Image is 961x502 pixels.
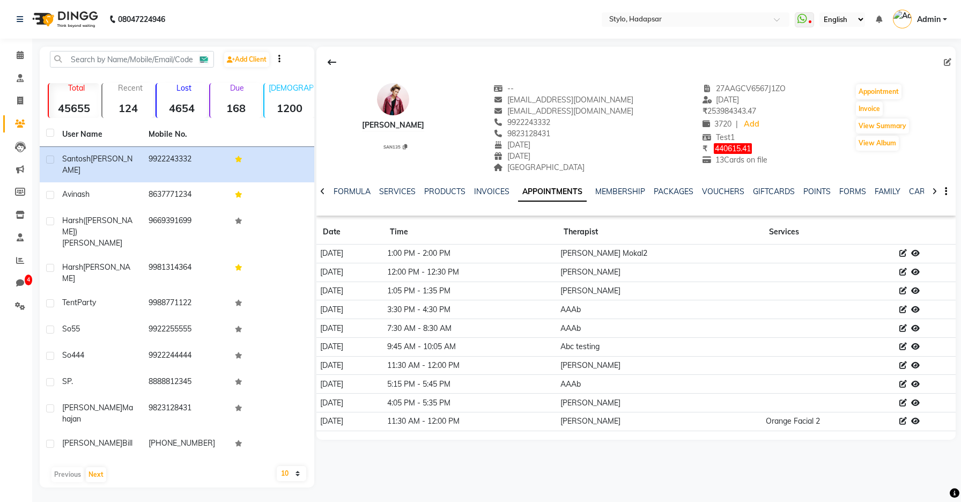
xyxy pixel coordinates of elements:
p: Recent [107,83,153,93]
a: POINTS [803,187,831,196]
a: GIFTCARDS [753,187,795,196]
a: PACKAGES [654,187,693,196]
span: Harsh [62,262,83,272]
td: [DATE] [316,300,383,319]
td: [DATE] [316,394,383,412]
span: [PERSON_NAME] [62,238,122,248]
a: VOUCHERS [702,187,744,196]
img: logo [27,4,101,34]
td: [PHONE_NUMBER] [142,431,228,457]
p: Lost [161,83,207,93]
button: Invoice [856,101,883,116]
td: [PERSON_NAME] [557,356,763,375]
span: [PERSON_NAME] [62,154,132,175]
td: [DATE] [316,319,383,338]
a: CARDS [909,187,935,196]
td: [PERSON_NAME] Mokal2 [557,245,763,263]
strong: 168 [210,101,261,115]
a: FORMS [839,187,866,196]
span: ₹ [703,144,707,153]
td: AAAb [557,300,763,319]
span: 27AAGCV6567J1ZO [703,84,786,93]
strong: 1200 [264,101,315,115]
img: Admin [893,10,912,28]
td: [DATE] [316,245,383,263]
strong: 4654 [157,101,207,115]
td: 9922255555 [142,317,228,343]
span: [DATE] [493,151,530,161]
span: 440615.41 [714,143,752,154]
span: Tent [62,298,77,307]
td: 12:00 PM - 12:30 PM [383,263,557,282]
p: [DEMOGRAPHIC_DATA] [269,83,315,93]
div: SAN135 [366,143,424,150]
td: 1:05 PM - 1:35 PM [383,282,557,300]
td: 11:30 AM - 12:00 PM [383,412,557,431]
td: [DATE] [316,337,383,356]
td: [DATE] [316,263,383,282]
span: [PERSON_NAME] [62,262,130,283]
strong: 45655 [49,101,99,115]
span: [PERSON_NAME] [62,403,122,412]
td: 9922243332 [142,147,228,182]
span: SP [62,376,71,386]
td: [DATE] [316,375,383,394]
span: 13 Cards on file [703,155,767,165]
td: 4:05 PM - 5:35 PM [383,394,557,412]
th: Date [316,220,383,245]
button: Appointment [856,84,901,99]
input: Search by Name/Mobile/Email/Code [50,51,214,68]
td: AAAb [557,375,763,394]
a: APPOINTMENTS [518,182,587,202]
th: User Name [56,122,142,147]
div: Back to Client [321,52,343,72]
p: Due [212,83,261,93]
td: 9981314364 [142,255,228,291]
td: 9669391699 [142,209,228,255]
strong: 124 [102,101,153,115]
span: | [736,119,738,130]
a: FORMULA [334,187,371,196]
td: Orange Facial 2 [763,412,896,431]
td: [PERSON_NAME] [557,282,763,300]
td: 8888812345 [142,370,228,396]
span: So [62,350,71,360]
a: MEMBERSHIP [595,187,645,196]
span: Admin [917,14,941,25]
a: SERVICES [379,187,416,196]
span: [DATE] [703,95,740,105]
a: INVOICES [474,187,509,196]
span: harsh([PERSON_NAME]) [62,216,132,237]
span: bill [122,438,132,448]
td: [PERSON_NAME] [557,394,763,412]
th: Mobile No. [142,122,228,147]
a: 4 [3,275,29,292]
div: [PERSON_NAME] [362,120,424,131]
span: 444 [71,350,84,360]
button: View Album [856,136,899,151]
span: 9922243332 [493,117,550,127]
td: 11:30 AM - 12:00 PM [383,356,557,375]
span: [EMAIL_ADDRESS][DOMAIN_NAME] [493,106,633,116]
td: AAAb [557,319,763,338]
td: 9988771122 [142,291,228,317]
td: 7:30 AM - 8:30 AM [383,319,557,338]
td: Abc testing [557,337,763,356]
span: 3720 [703,119,731,129]
td: 1:00 PM - 2:00 PM [383,245,557,263]
td: 8637771234 [142,182,228,209]
span: 9823128431 [493,129,550,138]
b: 08047224946 [118,4,165,34]
span: [DATE] [493,140,530,150]
span: Santosh [62,154,91,164]
td: [DATE] [316,412,383,431]
td: 9922244444 [142,343,228,370]
span: [GEOGRAPHIC_DATA] [493,163,585,172]
td: [DATE] [316,282,383,300]
span: . [71,376,73,386]
td: 3:30 PM - 4:30 PM [383,300,557,319]
span: 4 [25,275,32,285]
span: So [62,324,71,334]
span: Party [77,298,96,307]
p: Total [53,83,99,93]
